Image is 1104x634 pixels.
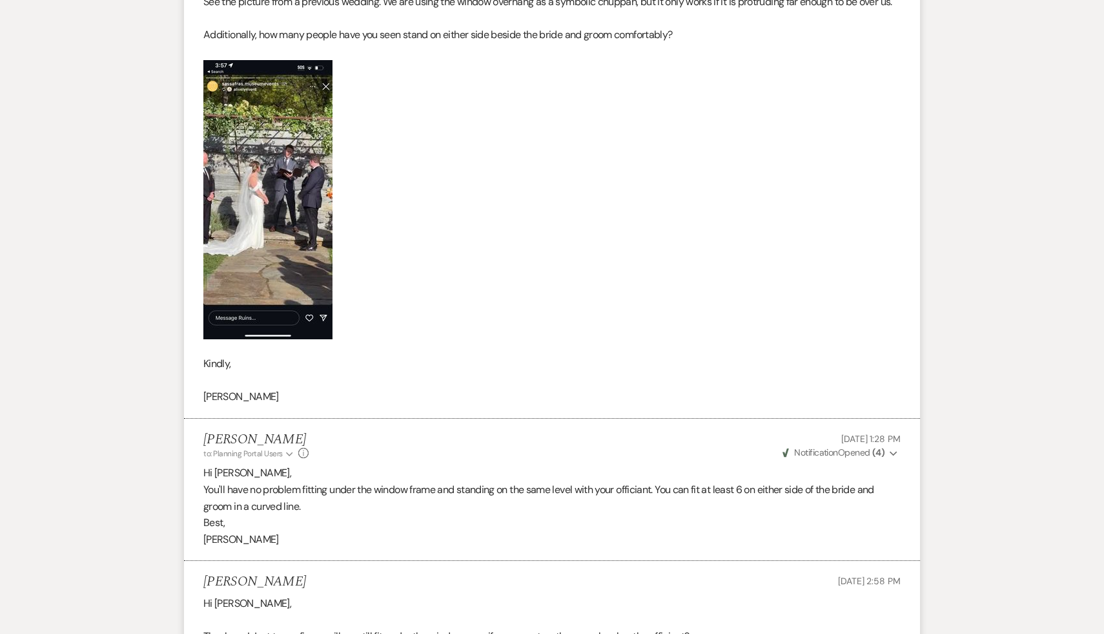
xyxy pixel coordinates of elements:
p: You'll have no problem fitting under the window frame and standing on the same level with your of... [203,481,901,514]
p: Best, [203,514,901,531]
button: NotificationOpened (4) [781,446,901,460]
span: [DATE] 2:58 PM [838,575,901,587]
p: Hi [PERSON_NAME], [203,465,901,481]
span: Opened [782,447,884,458]
span: to: Planning Portal Users [203,449,283,459]
p: Additionally, how many people have you seen stand on either side beside the bride and groom comfo... [203,26,901,43]
span: Notification [794,447,837,458]
p: Hi [PERSON_NAME], [203,595,901,612]
img: IMG_5323.png [203,60,332,339]
strong: ( 4 ) [872,447,884,458]
p: Kindly, [203,355,901,372]
h5: [PERSON_NAME] [203,574,306,590]
p: [PERSON_NAME] [203,531,901,548]
span: [DATE] 1:28 PM [841,433,901,445]
p: [PERSON_NAME] [203,388,901,405]
button: to: Planning Portal Users [203,448,295,460]
h5: [PERSON_NAME] [203,432,309,448]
